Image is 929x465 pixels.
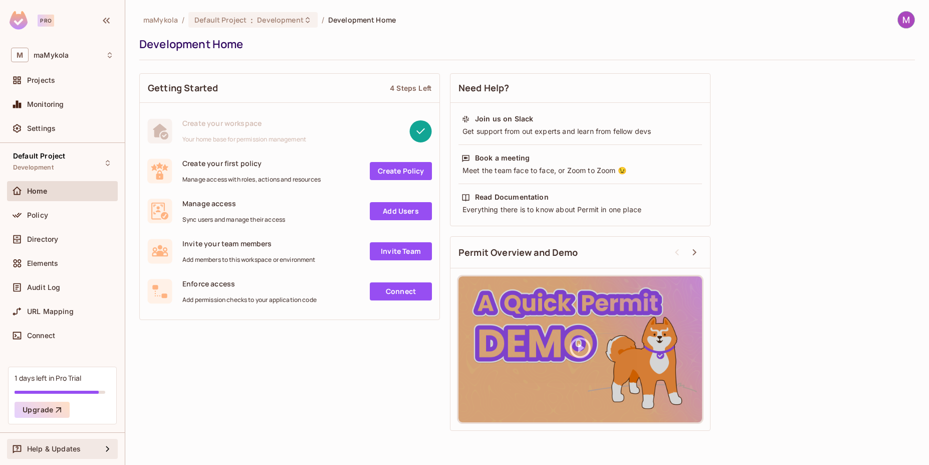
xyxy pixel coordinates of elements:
div: Read Documentation [475,192,549,202]
span: Default Project [13,152,65,160]
span: Projects [27,76,55,84]
span: Directory [27,235,58,243]
span: Enforce access [182,279,317,288]
span: Create your workspace [182,118,306,128]
span: Connect [27,332,55,340]
div: Pro [38,15,54,27]
img: SReyMgAAAABJRU5ErkJggg== [10,11,28,30]
span: Development [13,164,54,172]
span: Your home base for permission management [182,135,306,143]
div: Everything there is to know about Permit in one place [461,205,699,215]
span: Workspace: maMykola [34,51,69,59]
span: Sync users and manage their access [182,216,285,224]
span: Development [257,15,303,25]
span: Need Help? [458,82,510,94]
div: Meet the team face to face, or Zoom to Zoom 😉 [461,166,699,176]
span: Monitoring [27,100,64,108]
span: Add permission checks to your application code [182,296,317,304]
span: Help & Updates [27,445,81,453]
span: Add members to this workspace or environment [182,256,316,264]
span: URL Mapping [27,307,74,316]
span: Default Project [194,15,247,25]
span: Elements [27,259,58,267]
a: Invite Team [370,242,432,260]
span: Policy [27,211,48,219]
li: / [322,15,324,25]
div: Book a meeting [475,153,530,163]
span: Getting Started [148,82,218,94]
span: Development Home [328,15,396,25]
img: Mykola Martynov [898,12,914,28]
div: Join us on Slack [475,114,533,124]
a: Connect [370,282,432,300]
div: 1 days left in Pro Trial [15,373,81,383]
a: Create Policy [370,162,432,180]
span: Manage access with roles, actions and resources [182,176,321,184]
div: 4 Steps Left [390,83,431,93]
button: Upgrade [15,402,70,418]
span: Create your first policy [182,159,321,168]
span: M [11,48,29,62]
div: Get support from out experts and learn from fellow devs [461,126,699,136]
span: : [250,16,254,24]
span: Manage access [182,199,285,208]
li: / [182,15,184,25]
span: Permit Overview and Demo [458,246,578,259]
span: the active workspace [143,15,178,25]
span: Home [27,187,48,195]
a: Add Users [370,202,432,220]
div: Development Home [139,37,910,52]
span: Audit Log [27,283,60,291]
span: Invite your team members [182,239,316,248]
span: Settings [27,124,56,132]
